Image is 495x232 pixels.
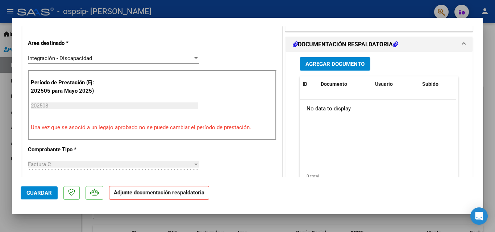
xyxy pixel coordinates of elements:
p: Area destinado * [28,39,103,47]
span: Guardar [26,190,52,196]
span: Agregar Documento [305,61,365,67]
span: Subido [422,81,438,87]
button: Agregar Documento [300,57,370,71]
datatable-header-cell: Acción [456,76,492,92]
span: Documento [321,81,347,87]
span: Factura C [28,161,51,168]
span: Integración - Discapacidad [28,55,92,62]
datatable-header-cell: Subido [419,76,456,92]
datatable-header-cell: Usuario [372,76,419,92]
datatable-header-cell: ID [300,76,318,92]
div: Open Intercom Messenger [470,207,488,225]
div: No data to display [300,100,456,118]
span: ID [303,81,307,87]
mat-expansion-panel-header: DOCUMENTACIÓN RESPALDATORIA [286,37,473,52]
div: DOCUMENTACIÓN RESPALDATORIA [286,52,473,202]
h1: DOCUMENTACIÓN RESPALDATORIA [293,40,398,49]
button: Guardar [21,186,58,199]
p: Una vez que se asoció a un legajo aprobado no se puede cambiar el período de prestación. [31,123,274,132]
strong: Adjunte documentación respaldatoria [114,189,204,196]
p: Comprobante Tipo * [28,145,103,154]
datatable-header-cell: Documento [318,76,372,92]
p: Período de Prestación (Ej: 202505 para Mayo 2025) [31,79,104,95]
div: 0 total [300,167,458,185]
span: Usuario [375,81,393,87]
